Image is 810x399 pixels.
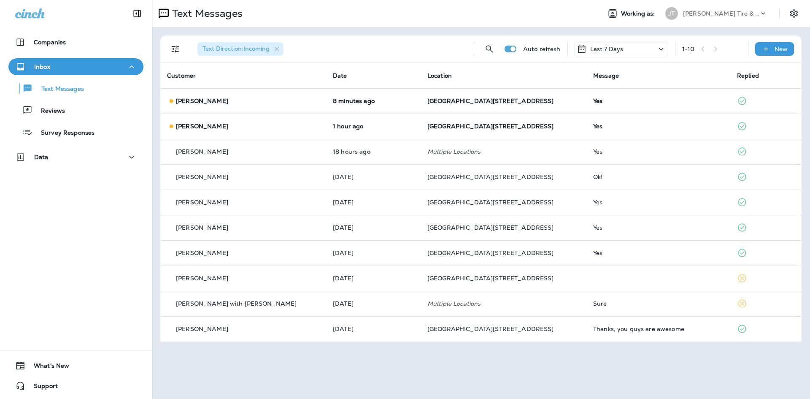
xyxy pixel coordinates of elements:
[8,79,143,97] button: Text Messages
[333,123,414,130] p: Oct 2, 2025 09:48 AM
[197,42,283,56] div: Text Direction:Incoming
[8,377,143,394] button: Support
[8,123,143,141] button: Survey Responses
[427,274,554,282] span: [GEOGRAPHIC_DATA][STREET_ADDRESS]
[333,250,414,256] p: Sep 28, 2025 11:08 AM
[427,72,452,79] span: Location
[427,97,554,105] span: [GEOGRAPHIC_DATA][STREET_ADDRESS]
[333,199,414,206] p: Sep 30, 2025 09:04 AM
[333,224,414,231] p: Sep 29, 2025 09:38 AM
[593,224,724,231] div: Yes
[737,72,759,79] span: Replied
[333,326,414,332] p: Sep 25, 2025 11:04 AM
[125,5,149,22] button: Collapse Sidebar
[33,85,84,93] p: Text Messages
[593,123,724,130] div: Yes
[333,98,414,104] p: Oct 2, 2025 11:18 AM
[786,6,802,21] button: Settings
[593,300,724,307] div: Sure
[333,72,347,79] span: Date
[167,41,184,57] button: Filters
[593,98,724,104] div: Yes
[25,362,69,372] span: What's New
[593,199,724,206] div: Yes
[32,107,65,115] p: Reviews
[593,250,724,256] div: Yes
[169,7,243,20] p: Text Messages
[8,34,143,51] button: Companies
[176,98,228,104] p: [PERSON_NAME]
[333,174,414,180] p: Sep 30, 2025 10:08 AM
[202,45,270,52] span: Text Direction : Incoming
[683,10,759,17] p: [PERSON_NAME] Tire & Auto
[8,101,143,119] button: Reviews
[25,383,58,393] span: Support
[333,148,414,155] p: Oct 1, 2025 04:29 PM
[523,46,561,52] p: Auto refresh
[333,275,414,282] p: Sep 27, 2025 04:15 PM
[176,174,228,180] p: [PERSON_NAME]
[481,41,498,57] button: Search Messages
[621,10,657,17] span: Working as:
[34,154,49,160] p: Data
[8,58,143,75] button: Inbox
[427,173,554,181] span: [GEOGRAPHIC_DATA][STREET_ADDRESS]
[427,249,554,257] span: [GEOGRAPHIC_DATA][STREET_ADDRESS]
[176,275,228,282] p: [PERSON_NAME]
[427,325,554,333] span: [GEOGRAPHIC_DATA][STREET_ADDRESS]
[34,63,50,70] p: Inbox
[427,198,554,206] span: [GEOGRAPHIC_DATA][STREET_ADDRESS]
[176,148,228,155] p: [PERSON_NAME]
[176,123,228,130] p: [PERSON_NAME]
[176,224,228,231] p: [PERSON_NAME]
[590,46,624,52] p: Last 7 Days
[682,46,695,52] div: 1 - 10
[8,149,143,166] button: Data
[427,224,554,231] span: [GEOGRAPHIC_DATA][STREET_ADDRESS]
[775,46,788,52] p: New
[32,129,94,137] p: Survey Responses
[593,72,619,79] span: Message
[176,250,228,256] p: [PERSON_NAME]
[167,72,196,79] span: Customer
[593,326,724,332] div: Thanks, you guys are awesome
[176,300,297,307] p: [PERSON_NAME] with [PERSON_NAME]
[34,39,66,46] p: Companies
[176,326,228,332] p: [PERSON_NAME]
[593,148,724,155] div: Yes
[427,122,554,130] span: [GEOGRAPHIC_DATA][STREET_ADDRESS]
[665,7,678,20] div: JT
[427,300,580,307] p: Multiple Locations
[427,148,580,155] p: Multiple Locations
[176,199,228,206] p: [PERSON_NAME]
[333,300,414,307] p: Sep 26, 2025 11:18 AM
[593,174,724,180] div: Ok!
[8,357,143,374] button: What's New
